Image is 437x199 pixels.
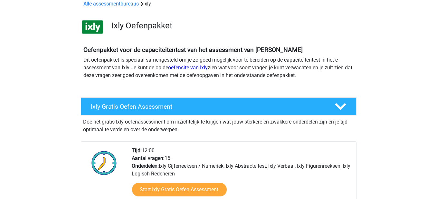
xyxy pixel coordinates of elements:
a: Alle assessmentbureaus [84,1,139,7]
b: Tijd: [132,147,142,154]
b: Onderdelen: [132,163,159,169]
h4: Ixly Gratis Oefen Assessment [91,103,324,110]
img: ixly.png [81,15,104,38]
a: oefensite van Ixly [168,65,208,71]
a: Ixly Gratis Oefen Assessment [78,97,359,115]
b: Aantal vragen: [132,155,165,161]
div: Doe het gratis Ixly oefenassessment om inzichtelijk te krijgen wat jouw sterkere en zwakkere onde... [81,115,356,134]
a: Start Ixly Gratis Oefen Assessment [132,183,227,196]
p: Dit oefenpakket is speciaal samengesteld om je zo goed mogelijk voor te bereiden op de capaciteit... [84,56,354,79]
img: Klok [88,147,120,179]
b: Oefenpakket voor de capaciteitentest van het assessment van [PERSON_NAME] [84,46,303,54]
h3: Ixly Oefenpakket [111,21,351,31]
